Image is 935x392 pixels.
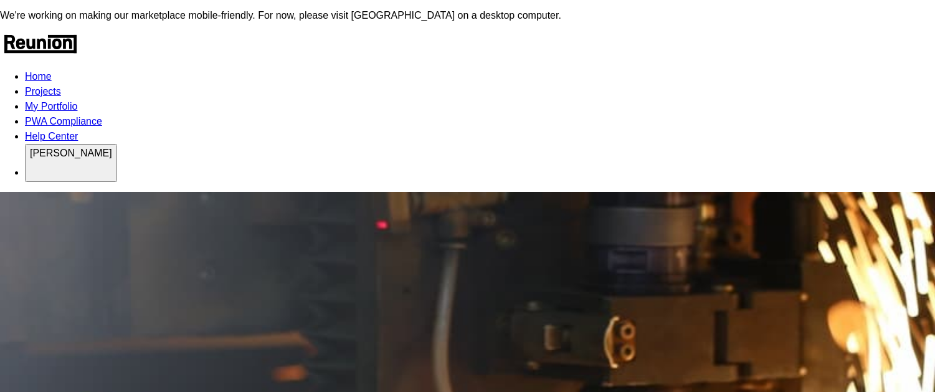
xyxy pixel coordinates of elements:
button: [PERSON_NAME] [25,144,117,182]
a: My Portfolio [25,101,77,112]
a: Projects [25,86,61,97]
a: PWA Compliance [25,116,102,127]
div: [PERSON_NAME] [30,146,112,161]
a: Home [25,71,52,82]
a: Help Center [25,131,78,141]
